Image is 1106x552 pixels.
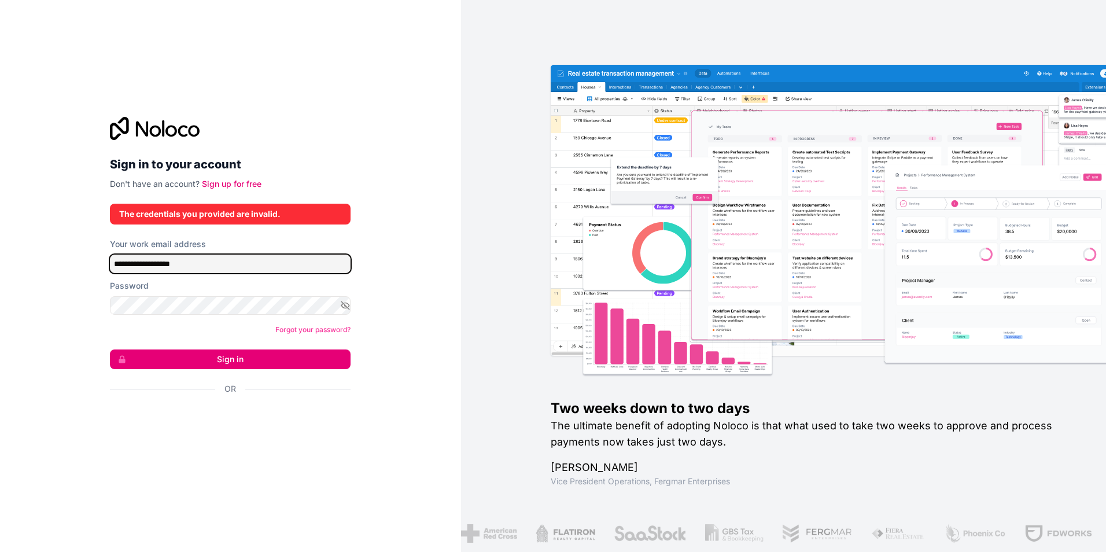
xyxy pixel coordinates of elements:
[110,296,351,315] input: Password
[110,154,351,175] h2: Sign in to your account
[110,349,351,369] button: Sign in
[504,524,565,543] img: /assets/flatiron-C8eUkumj.png
[583,524,655,543] img: /assets/saastock-C6Zbiodz.png
[119,208,341,220] div: The credentials you provided are invalid.
[110,280,149,292] label: Password
[110,255,351,273] input: Email address
[110,179,200,189] span: Don't have an account?
[202,179,261,189] a: Sign up for free
[551,459,1069,476] h1: [PERSON_NAME]
[551,476,1069,487] h1: Vice President Operations , Fergmar Enterprises
[551,399,1069,418] h1: Two weeks down to two days
[913,524,975,543] img: /assets/phoenix-BREaitsQ.png
[840,524,894,543] img: /assets/fiera-fwj2N5v4.png
[110,238,206,250] label: Your work email address
[551,418,1069,450] h2: The ultimate benefit of adopting Noloco is that what used to take two weeks to approve and proces...
[751,524,821,543] img: /assets/fergmar-CudnrXN5.png
[429,524,485,543] img: /assets/american-red-cross-BAupjrZR.png
[104,407,347,433] iframe: Sign in with Google Button
[275,325,351,334] a: Forgot your password?
[224,383,236,395] span: Or
[993,524,1061,543] img: /assets/fdworks-Bi04fVtw.png
[674,524,733,543] img: /assets/gbstax-C-GtDUiK.png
